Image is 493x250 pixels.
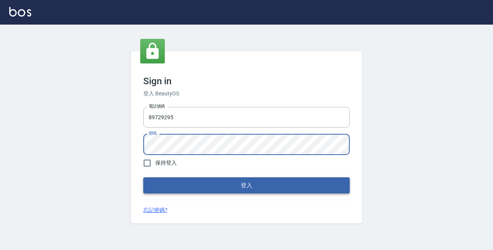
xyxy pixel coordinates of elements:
[155,159,177,167] span: 保持登入
[149,130,157,136] label: 密碼
[143,206,168,214] a: 忘記密碼?
[143,177,350,193] button: 登入
[9,7,31,17] img: Logo
[143,90,350,98] h6: 登入 BeautyOS
[149,103,165,109] label: 電話號碼
[143,76,350,87] h3: Sign in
